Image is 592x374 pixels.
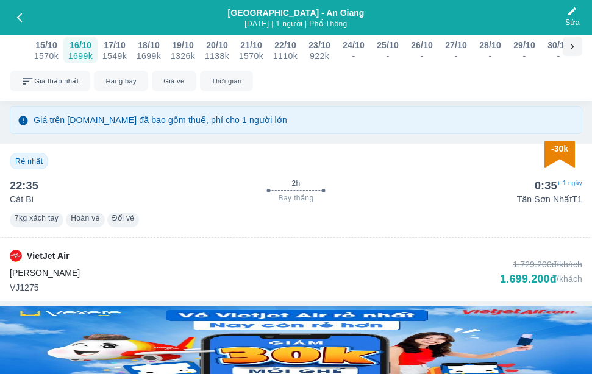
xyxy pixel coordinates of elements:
[29,37,563,63] div: scrollable day and price
[10,267,80,279] span: [PERSON_NAME]
[35,39,57,51] div: 15/10
[212,77,242,85] span: Thời gian
[291,178,300,188] span: 2h
[548,51,569,61] div: -
[411,39,433,51] div: 26/10
[445,39,467,51] div: 27/10
[273,51,298,61] div: 1110k
[547,39,569,51] div: 30/10
[228,7,365,19] div: [GEOGRAPHIC_DATA] - An Giang
[112,214,135,222] span: Đổi vé
[10,281,80,294] span: VJ1275
[102,51,127,61] div: 1549k
[239,51,263,61] div: 1570k
[517,193,582,205] p: Tân Sơn Nhất T1
[70,39,91,51] div: 16/10
[446,51,466,61] div: -
[377,39,399,51] div: 25/10
[343,51,364,61] div: -
[71,214,100,222] span: Hoàn vé
[104,39,126,51] div: 17/10
[205,51,229,61] div: 1138k
[551,144,568,153] span: -30k
[27,250,70,262] p: VietJet Air
[558,16,587,29] span: Sửa
[137,51,161,61] div: 1699k
[34,114,287,126] p: Giá trên [DOMAIN_NAME] đã bao gồm thuế, phí cho 1 người lớn
[480,51,501,61] div: -
[206,39,228,51] div: 20/10
[240,39,262,51] div: 21/10
[15,214,59,222] span: 7kg xách tay
[244,19,347,29] span: [DATE] | 1 người | Phổ Thông
[15,157,43,166] span: Rẻ nhất
[308,39,330,51] div: 23/10
[172,39,194,51] div: 19/10
[34,77,79,85] span: Giá thấp nhất
[9,71,583,101] div: scrollable sort and filters
[479,39,501,51] div: 28/10
[557,273,582,285] p: /khách
[309,51,330,61] div: 922k
[10,193,34,205] p: Cát Bi
[513,39,535,51] div: 29/10
[343,39,365,51] div: 24/10
[274,39,296,51] div: 22/10
[514,51,535,61] div: -
[171,51,195,61] div: 1326k
[34,51,59,61] div: 1570k
[412,51,432,61] div: -
[513,258,582,270] div: 1.729.200đ /khách
[138,39,160,51] div: 18/10
[553,2,592,34] button: Sửa
[544,141,575,168] img: discount
[68,51,93,61] div: 1699k
[377,51,398,61] div: -
[105,77,136,85] span: Hãng bay
[500,273,557,285] div: 1.699.200đ
[163,77,184,85] span: Giá vé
